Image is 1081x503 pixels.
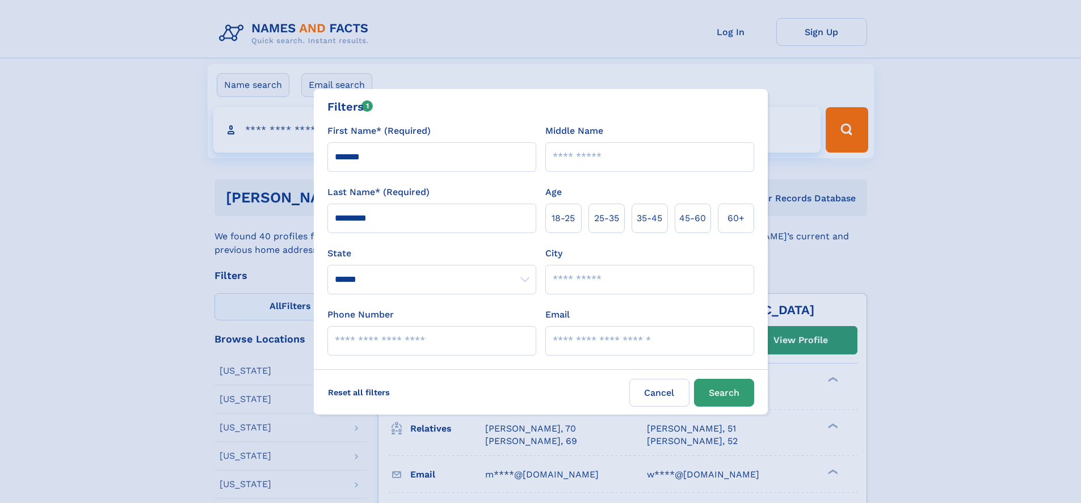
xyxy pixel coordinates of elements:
[327,185,430,199] label: Last Name* (Required)
[629,379,689,407] label: Cancel
[327,247,536,260] label: State
[552,212,575,225] span: 18‑25
[545,124,603,138] label: Middle Name
[545,185,562,199] label: Age
[327,308,394,322] label: Phone Number
[727,212,744,225] span: 60+
[679,212,706,225] span: 45‑60
[545,247,562,260] label: City
[545,308,570,322] label: Email
[327,124,431,138] label: First Name* (Required)
[321,379,397,406] label: Reset all filters
[694,379,754,407] button: Search
[327,98,373,115] div: Filters
[594,212,619,225] span: 25‑35
[637,212,662,225] span: 35‑45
